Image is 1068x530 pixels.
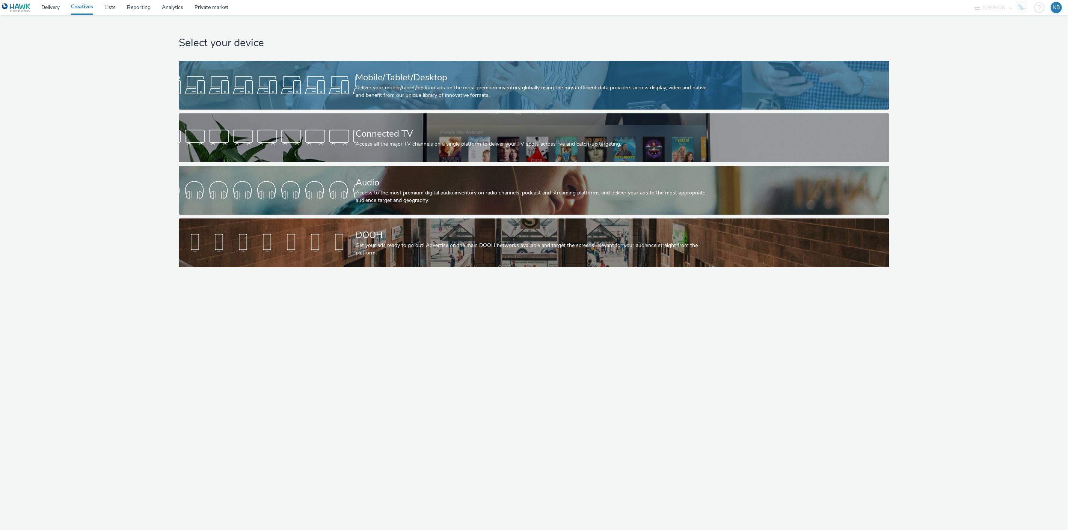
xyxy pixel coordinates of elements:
a: AudioAccess to the most premium digital audio inventory on radio channels, podcast and streaming ... [179,166,889,215]
div: Audio [356,176,709,189]
h1: Select your device [179,36,889,50]
div: Access to the most premium digital audio inventory on radio channels, podcast and streaming platf... [356,189,709,205]
div: Access all the major TV channels on a single platform to deliver your TV spots across live and ca... [356,140,709,148]
div: Mobile/Tablet/Desktop [356,71,709,84]
img: undefined Logo [2,3,31,12]
a: Mobile/Tablet/DesktopDeliver your mobile/tablet/desktop ads on the most premium inventory globall... [179,61,889,110]
div: NB [1053,2,1060,13]
div: Get your ads ready to go out! Advertise on the main DOOH networks available and target the screen... [356,242,709,257]
div: Connected TV [356,127,709,140]
div: Deliver your mobile/tablet/desktop ads on the most premium inventory globally using the most effi... [356,84,709,99]
a: DOOHGet your ads ready to go out! Advertise on the main DOOH networks available and target the sc... [179,218,889,267]
img: Hawk Academy [1016,2,1027,14]
a: Connected TVAccess all the major TV channels on a single platform to deliver your TV spots across... [179,113,889,162]
div: DOOH [356,229,709,242]
a: Hawk Academy [1016,2,1030,14]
